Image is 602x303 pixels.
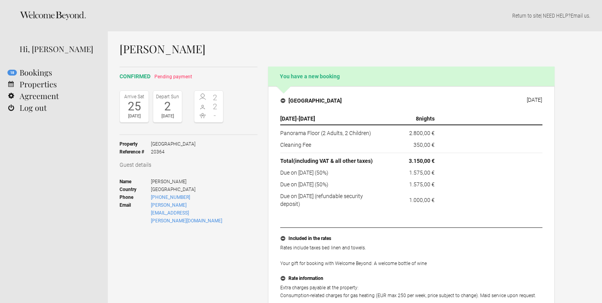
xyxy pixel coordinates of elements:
[122,101,147,112] div: 25
[571,13,589,19] a: Email us
[409,197,435,203] flynt-currency: 1.000,00 €
[416,115,419,122] span: 8
[154,74,192,79] span: Pending payment
[413,142,435,148] flynt-currency: 350,00 €
[280,274,542,284] button: Rate information
[120,186,151,193] strong: Country
[409,130,435,136] flynt-currency: 2.800,00 €
[209,94,221,101] span: 2
[280,179,385,190] td: Due on [DATE] (50%)
[280,244,542,267] p: Rates include taxes bed linen and towels. Your gift for booking with Welcome Beyond: A welcome bo...
[120,148,151,156] strong: Reference #
[527,97,542,103] div: [DATE]
[151,195,190,200] a: [PHONE_NUMBER]
[281,97,342,105] h4: [GEOGRAPHIC_DATA]
[120,178,151,186] strong: Name
[120,201,151,225] strong: Email
[155,93,180,101] div: Depart Sun
[120,161,257,169] h3: Guest details
[280,115,297,122] span: [DATE]
[299,115,315,122] span: [DATE]
[209,103,221,110] span: 2
[120,193,151,201] strong: Phone
[151,186,223,193] span: [GEOGRAPHIC_DATA]
[151,178,223,186] span: [PERSON_NAME]
[120,140,151,148] strong: Property
[120,72,257,81] h2: confirmed
[409,170,435,176] flynt-currency: 1.575,00 €
[293,158,373,164] span: (including VAT & all other taxes)
[280,113,385,125] th: -
[209,112,221,119] span: -
[280,125,385,139] td: Panorama Floor (2 Adults, 2 Children)
[120,43,555,55] h1: [PERSON_NAME]
[280,190,385,208] td: Due on [DATE] (refundable security deposit)
[280,153,385,167] th: Total
[120,12,590,20] p: | NEED HELP? .
[409,158,435,164] flynt-currency: 3.150,00 €
[155,112,180,120] div: [DATE]
[151,140,196,148] span: [GEOGRAPHIC_DATA]
[122,112,147,120] div: [DATE]
[155,101,180,112] div: 2
[385,113,438,125] th: nights
[280,139,385,153] td: Cleaning Fee
[20,43,96,55] div: Hi, [PERSON_NAME]
[151,148,196,156] span: 20364
[7,70,17,76] flynt-notification-badge: 18
[151,202,222,224] a: [PERSON_NAME][EMAIL_ADDRESS][PERSON_NAME][DOMAIN_NAME]
[122,93,147,101] div: Arrive Sat
[280,167,385,179] td: Due on [DATE] (50%)
[274,92,548,109] button: [GEOGRAPHIC_DATA] [DATE]
[512,13,540,19] a: Return to site
[280,284,542,299] p: Extra charges payable at the property: Consumption-related charges for gas heating (EUR max 250 p...
[280,234,542,244] button: Included in the rates
[409,181,435,188] flynt-currency: 1.575,00 €
[268,67,555,86] h2: You have a new booking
